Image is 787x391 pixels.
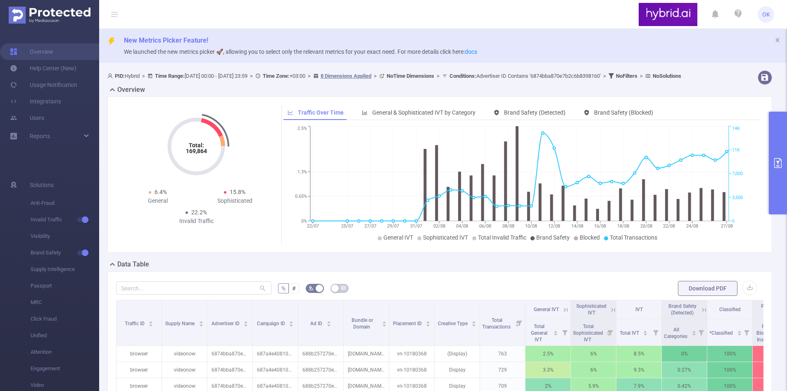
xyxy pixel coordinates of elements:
span: Blocked [580,234,600,241]
span: MRC [31,294,99,311]
span: Supply Name [165,321,196,326]
i: icon: caret-down [692,332,696,335]
p: [DOMAIN_NAME] [344,346,389,362]
tspan: 10/08 [525,223,537,229]
p: videonow [162,346,207,362]
i: icon: caret-up [326,320,331,322]
b: Time Zone: [263,73,290,79]
span: Anti-Fraud [31,195,99,211]
span: > [434,73,442,79]
tspan: 0 [732,218,735,224]
span: Traffic ID [125,321,146,326]
button: Download PDF [678,281,737,296]
b: No Solutions [653,73,681,79]
span: Invalid Traffic [31,211,99,228]
h2: Data Table [117,259,149,269]
img: Protected Media [9,7,90,24]
p: browser [117,362,162,378]
u: 8 Dimensions Applied [321,73,371,79]
p: browser [117,346,162,362]
i: Filter menu [650,319,661,345]
a: Users [10,110,44,126]
span: Sophisticated IVT [423,234,468,241]
i: icon: close [775,37,780,43]
i: icon: caret-down [554,332,558,335]
p: vn-10180368 [389,362,434,378]
div: Sophisticated [196,197,273,205]
span: Advertiser ID [212,321,241,326]
i: icon: caret-down [382,323,387,326]
span: Engagement [31,360,99,377]
span: > [247,73,255,79]
span: We launched the new metrics picker 🚀, allowing you to select only the relevant metrics for your e... [124,48,477,55]
p: 688b257270e7b27c38c41547 [298,346,343,362]
span: Sophisticated IVT [576,303,606,316]
p: 6% [571,346,616,362]
div: Sort [243,320,248,325]
p: 8.5% [616,346,661,362]
p: Display [435,362,480,378]
i: icon: caret-up [289,320,294,322]
tspan: 20/08 [640,223,652,229]
tspan: 0% [301,218,307,224]
button: icon: close [775,36,780,45]
div: Sort [148,320,153,325]
span: Brand Safety [536,234,570,241]
tspan: 31/07 [410,223,422,229]
p: 687a4e40810d98a6c03132dd [253,346,298,362]
h2: Overview [117,85,145,95]
div: Sort [326,320,331,325]
span: All Categories [664,327,689,339]
tspan: 02/08 [433,223,445,229]
span: Ad ID [310,321,323,326]
p: 729 [480,362,525,378]
span: Total Invalid Traffic [478,234,526,241]
i: icon: caret-up [199,320,203,322]
tspan: 06/08 [479,223,491,229]
span: Classified [719,307,741,312]
span: > [371,73,379,79]
div: Sort [426,320,430,325]
b: No Time Dimensions [387,73,434,79]
span: Unified [31,327,99,344]
tspan: 16/08 [594,223,606,229]
i: icon: caret-up [149,320,153,322]
div: General [119,197,196,205]
b: PID: [115,73,125,79]
p: 6874bba870e7b2c6b8398160 [207,346,252,362]
p: vn-10180368 [389,346,434,362]
span: > [140,73,147,79]
i: icon: caret-down [289,323,294,326]
b: Conditions : [449,73,476,79]
span: Total IVT [620,330,640,336]
i: Filter menu [559,319,571,345]
i: icon: caret-down [472,323,476,326]
span: # [292,285,296,292]
tspan: 2.5% [297,126,307,132]
i: icon: bar-chart [362,110,368,115]
tspan: 08/08 [502,223,514,229]
b: Time Range: [155,73,185,79]
span: 6.4% [155,189,167,195]
tspan: 27/07 [364,223,376,229]
span: Total Transactions [610,234,657,241]
tspan: 7,000 [732,171,743,177]
span: IVT [635,307,643,312]
i: icon: caret-up [643,329,648,332]
a: Integrations [10,93,61,110]
tspan: 24/08 [686,223,698,229]
p: 100% [707,346,752,362]
span: Brand Safety (Detected) [504,109,566,116]
p: 100% [707,362,752,378]
input: Search... [116,281,271,295]
tspan: 3,500 [732,195,743,200]
span: Traffic Over Time [298,109,344,116]
tspan: Total: [189,142,204,149]
span: Brand Safety (Detected) [668,303,697,316]
span: Total Transactions [482,317,512,330]
span: Reports [30,133,50,139]
i: icon: bg-colors [309,285,314,290]
i: icon: caret-down [737,332,742,335]
span: > [637,73,645,79]
span: Brand Safety [31,245,99,261]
